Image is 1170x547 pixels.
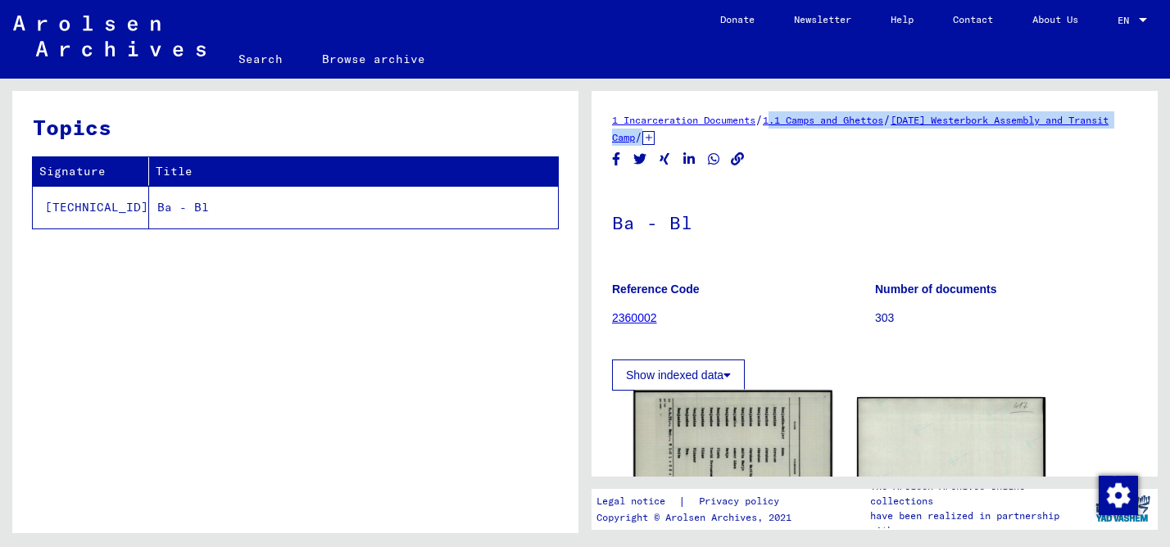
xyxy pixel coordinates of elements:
[1099,476,1138,515] img: Change consent
[13,16,206,57] img: Arolsen_neg.svg
[875,310,1137,327] p: 303
[632,149,649,170] button: Share on Twitter
[681,149,698,170] button: Share on LinkedIn
[705,149,723,170] button: Share on WhatsApp
[149,186,558,228] td: Ba - Bl
[612,311,657,324] a: 2360002
[612,185,1137,257] h1: Ba - Bl
[763,114,883,126] a: 1.1 Camps and Ghettos
[656,149,673,170] button: Share on Xing
[875,283,997,296] b: Number of documents
[33,186,149,228] td: [TECHNICAL_ID]
[596,510,799,525] p: Copyright © Arolsen Archives, 2021
[1092,488,1154,529] img: yv_logo.png
[33,111,557,143] h3: Topics
[612,114,755,126] a: 1 Incarceration Documents
[686,493,799,510] a: Privacy policy
[612,283,700,296] b: Reference Code
[149,157,558,186] th: Title
[755,112,763,127] span: /
[219,39,302,79] a: Search
[612,359,745,391] button: Show indexed data
[729,149,746,170] button: Copy link
[883,112,891,127] span: /
[33,157,149,186] th: Signature
[302,39,445,79] a: Browse archive
[596,493,678,510] a: Legal notice
[635,129,642,144] span: /
[870,479,1087,509] p: The Arolsen Archives online collections
[596,493,799,510] div: |
[870,509,1087,538] p: have been realized in partnership with
[608,149,625,170] button: Share on Facebook
[1118,15,1136,26] span: EN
